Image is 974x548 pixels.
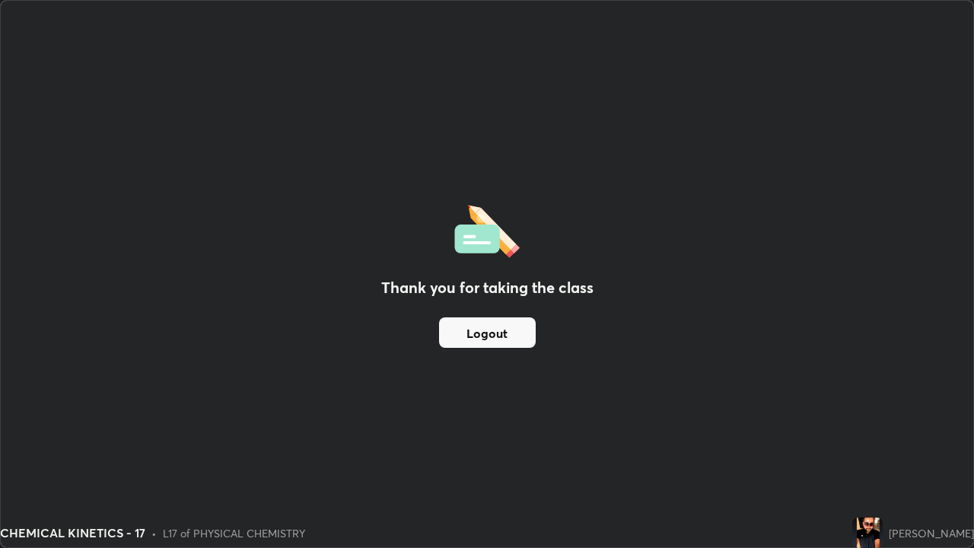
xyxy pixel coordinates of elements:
[852,518,883,548] img: a6f06f74d53c4e1491076524e4aaf9a8.jpg
[163,525,305,541] div: L17 of PHYSICAL CHEMISTRY
[439,317,536,348] button: Logout
[381,276,594,299] h2: Thank you for taking the class
[151,525,157,541] div: •
[889,525,974,541] div: [PERSON_NAME]
[454,200,520,258] img: offlineFeedback.1438e8b3.svg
